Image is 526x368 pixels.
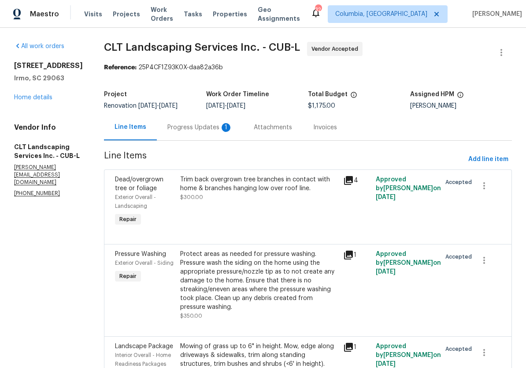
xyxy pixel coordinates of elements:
[104,151,465,168] span: Line Items
[343,175,370,186] div: 4
[104,42,300,53] span: CLT Landscaping Services Inc. - CUB-L
[445,252,475,261] span: Accepted
[343,342,370,353] div: 1
[159,103,178,109] span: [DATE]
[184,11,202,17] span: Tasks
[376,361,396,367] span: [DATE]
[335,10,427,19] span: Columbia, [GEOGRAPHIC_DATA]
[116,272,140,281] span: Repair
[14,74,83,83] h5: Irmo, SC 29063
[311,45,362,53] span: Vendor Accepted
[138,103,178,109] span: -
[115,353,171,367] span: Interior Overall - Home Readiness Packages
[308,91,348,98] h5: Total Budget
[180,250,338,312] div: Protect areas as needed for pressure washing. Pressure wash the siding on the home using the appr...
[14,61,83,70] h2: [STREET_ADDRESS]
[445,345,475,353] span: Accepted
[14,43,64,49] a: All work orders
[104,91,127,98] h5: Project
[227,103,245,109] span: [DATE]
[115,260,174,266] span: Exterior Overall - Siding
[116,215,140,224] span: Repair
[313,123,337,132] div: Invoices
[30,10,59,19] span: Maestro
[14,94,52,101] a: Home details
[465,151,512,168] button: Add line item
[343,250,370,260] div: 1
[376,176,441,200] span: Approved by [PERSON_NAME] on
[180,195,203,200] span: $300.00
[115,176,163,192] span: Dead/overgrown tree or foliage
[113,10,140,19] span: Projects
[14,143,83,160] h5: CLT Landscaping Services Inc. - CUB-L
[410,91,454,98] h5: Assigned HPM
[308,103,335,109] span: $1,175.00
[376,343,441,367] span: Approved by [PERSON_NAME] on
[376,251,441,275] span: Approved by [PERSON_NAME] on
[222,123,230,132] div: 1
[376,194,396,200] span: [DATE]
[180,313,202,319] span: $350.00
[138,103,157,109] span: [DATE]
[258,5,300,23] span: Geo Assignments
[457,91,464,103] span: The hpm assigned to this work order.
[104,63,512,72] div: 25P4CF1Z93K0X-daa82a36b
[206,103,245,109] span: -
[115,343,173,349] span: Landscape Package
[445,178,475,187] span: Accepted
[254,123,292,132] div: Attachments
[469,10,522,19] span: [PERSON_NAME]
[315,5,321,14] div: 32
[213,10,247,19] span: Properties
[468,154,508,165] span: Add line item
[115,195,156,209] span: Exterior Overall - Landscaping
[206,91,269,98] h5: Work Order Timeline
[104,64,137,71] b: Reference:
[14,165,60,185] chrome_annotation: [PERSON_NAME][EMAIL_ADDRESS][DOMAIN_NAME]
[14,191,60,196] chrome_annotation: [PHONE_NUMBER]
[84,10,102,19] span: Visits
[180,175,338,193] div: Trim back overgrown tree branches in contact with home & branches hanging low over roof line.
[115,251,166,257] span: Pressure Washing
[115,123,146,131] div: Line Items
[167,123,233,132] div: Progress Updates
[104,103,178,109] span: Renovation
[410,103,512,109] div: [PERSON_NAME]
[206,103,225,109] span: [DATE]
[151,5,173,23] span: Work Orders
[376,269,396,275] span: [DATE]
[350,91,357,103] span: The total cost of line items that have been proposed by Opendoor. This sum includes line items th...
[14,123,83,132] h4: Vendor Info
